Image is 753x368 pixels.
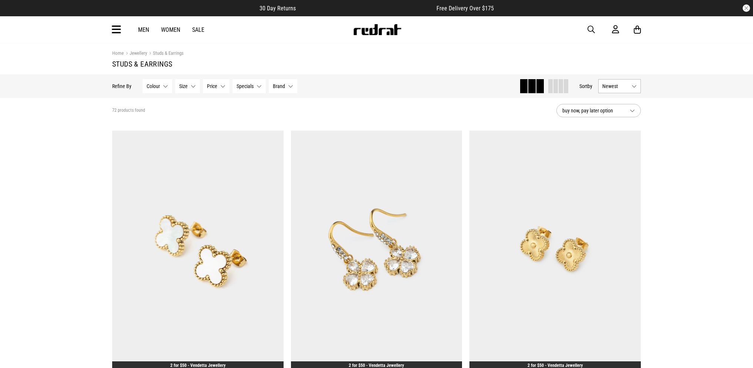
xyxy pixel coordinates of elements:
button: Specials [232,79,266,93]
a: Sale [192,26,204,33]
span: Specials [237,83,254,89]
span: buy now, pay later option [562,106,624,115]
a: Men [138,26,149,33]
img: Redrat logo [353,24,402,35]
button: Price [203,79,230,93]
a: Jewellery [124,50,147,57]
button: Colour [143,79,172,93]
span: Size [179,83,188,89]
span: Free Delivery Over $175 [436,5,494,12]
span: 72 products found [112,108,145,114]
button: Newest [598,79,641,93]
h1: Studs & Earrings [112,60,641,68]
a: 2 for $50 - Vendetta Jewellery [349,363,404,368]
a: 2 for $50 - Vendetta Jewellery [170,363,225,368]
span: Newest [602,83,629,89]
p: Refine By [112,83,131,89]
button: Brand [269,79,297,93]
iframe: Customer reviews powered by Trustpilot [311,4,422,12]
span: Colour [147,83,160,89]
button: Sortby [579,82,592,91]
a: Women [161,26,180,33]
a: Home [112,50,124,56]
a: 2 for $50 - Vendetta Jewellery [528,363,583,368]
span: Price [207,83,217,89]
button: Size [175,79,200,93]
button: buy now, pay later option [556,104,641,117]
a: Studs & Earrings [147,50,184,57]
span: 30 Day Returns [260,5,296,12]
span: by [588,83,592,89]
span: Brand [273,83,285,89]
